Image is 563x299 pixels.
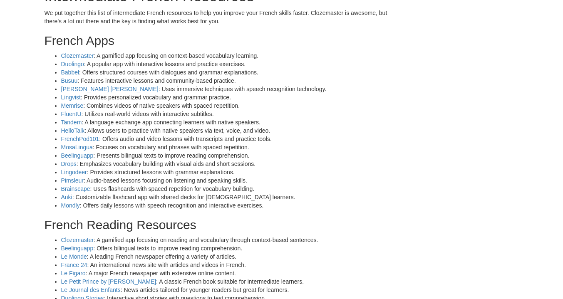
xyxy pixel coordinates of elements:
a: Babbel [61,69,79,76]
a: Le Petit Prince by [PERSON_NAME] [61,278,156,285]
a: [PERSON_NAME] [PERSON_NAME] [61,86,159,92]
li: : A gamified app focusing on context-based vocabulary learning. [61,52,397,60]
li: : Customizable flashcard app with shared decks for [DEMOGRAPHIC_DATA] learners. [61,193,397,201]
a: Clozemaster [61,52,94,59]
a: Duolingo [61,61,84,67]
li: : Uses flashcards with spaced repetition for vocabulary building. [61,185,397,193]
a: HelloTalk [61,127,85,134]
a: Le Journal des Enfants [61,287,121,293]
li: : A gamified app focusing on reading and vocabulary through context-based sentences. [61,236,397,244]
li: : Focuses on vocabulary and phrases with spaced repetition. [61,143,397,151]
li: : A leading French newspaper offering a variety of articles. [61,252,397,261]
li: : Combines videos of native speakers with spaced repetition. [61,101,397,110]
a: Lingodeer [61,169,87,175]
li: : Allows users to practice with native speakers via text, voice, and video. [61,126,397,135]
a: Anki [61,194,72,200]
a: Clozemaster [61,237,94,243]
li: : Provides structured lessons with grammar explanations. [61,168,397,176]
a: Tandem [61,119,82,126]
a: MosaLingua [61,144,93,151]
li: : Utilizes real-world videos with interactive subtitles. [61,110,397,118]
li: : An international news site with articles and videos in French. [61,261,397,269]
a: Le Figaro [61,270,86,277]
li: : Offers structured courses with dialogues and grammar explanations. [61,68,397,77]
li: : A classic French book suitable for intermediate learners. [61,277,397,286]
a: France 24 [61,262,87,268]
a: Lingvist [61,94,81,101]
a: Busuu [61,77,78,84]
li: : Offers audio and video lessons with transcripts and practice tools. [61,135,397,143]
a: Beelinguapp [61,245,94,252]
a: Beelinguapp [61,152,94,159]
a: Mondly [61,202,80,209]
li: : Provides personalized vocabulary and grammar practice. [61,93,397,101]
h2: French Reading Resources [45,218,397,232]
a: Pimsleur [61,177,84,184]
li: : A popular app with interactive lessons and practice exercises. [61,60,397,68]
li: : Emphasizes vocabulary building with visual aids and short sessions. [61,160,397,168]
li: : News articles tailored for younger readers but great for learners. [61,286,397,294]
li: : A major French newspaper with extensive online content. [61,269,397,277]
a: Le Monde [61,253,87,260]
li: : Presents bilingual texts to improve reading comprehension. [61,151,397,160]
li: : Offers daily lessons with speech recognition and interactive exercises. [61,201,397,210]
a: Memrise [61,102,84,109]
li: : Uses immersive techniques with speech recognition technology. [61,85,397,93]
p: We put together this list of intermediate French resources to help you improve your French skills... [45,9,397,25]
li: : A language exchange app connecting learners with native speakers. [61,118,397,126]
a: FrenchPod101 [61,136,99,142]
h2: French Apps [45,34,397,47]
li: : Audio-based lessons focusing on listening and speaking skills. [61,176,397,185]
a: Drops [61,161,77,167]
li: : Features interactive lessons and community-based practice. [61,77,397,85]
a: FluentU [61,111,82,117]
a: Brainscape [61,185,90,192]
li: : Offers bilingual texts to improve reading comprehension. [61,244,397,252]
